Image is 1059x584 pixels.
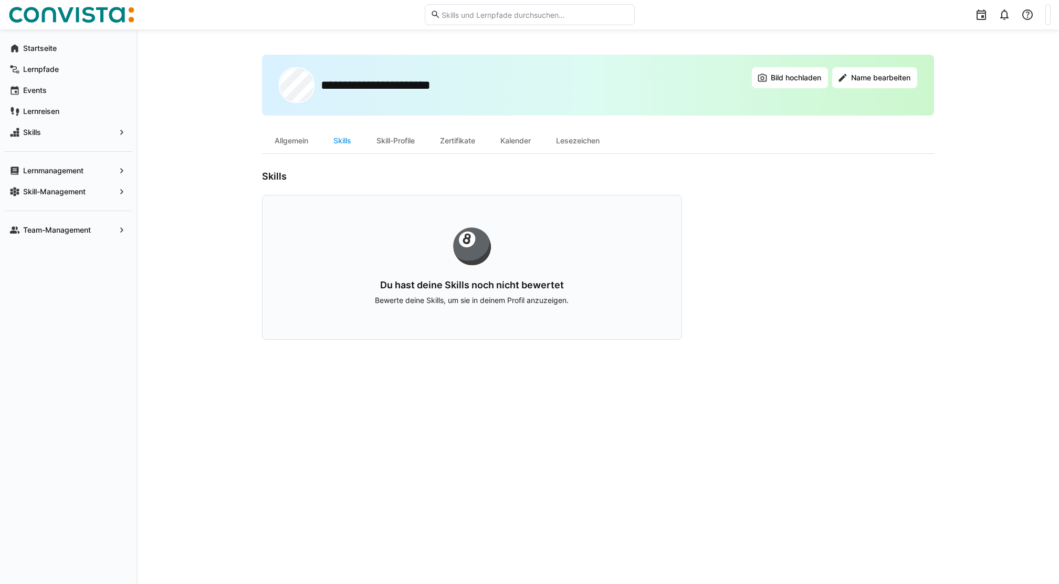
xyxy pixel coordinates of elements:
div: Zertifikate [427,128,488,153]
div: 🎱 [296,229,648,263]
div: Lesezeichen [543,128,612,153]
input: Skills und Lernpfade durchsuchen… [441,10,628,19]
span: Bild hochladen [769,72,823,83]
div: Kalender [488,128,543,153]
h3: Du hast deine Skills noch nicht bewertet [296,279,648,291]
button: Name bearbeiten [832,67,917,88]
div: Skills [321,128,364,153]
p: Bewerte deine Skills, um sie in deinem Profil anzuzeigen. [296,295,648,306]
div: Skill-Profile [364,128,427,153]
div: Allgemein [262,128,321,153]
span: Name bearbeiten [850,72,912,83]
h3: Skills [262,171,682,182]
button: Bild hochladen [752,67,828,88]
